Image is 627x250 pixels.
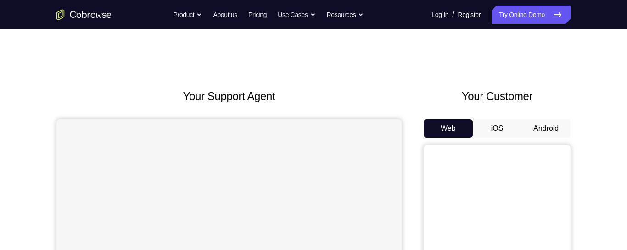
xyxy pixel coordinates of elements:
a: Pricing [248,6,267,24]
a: Log In [431,6,448,24]
h2: Your Support Agent [56,88,402,105]
a: Go to the home page [56,9,112,20]
button: Use Cases [278,6,315,24]
button: Android [521,119,571,138]
a: Try Online Demo [492,6,571,24]
button: Resources [327,6,364,24]
span: / [452,9,454,20]
button: Product [174,6,202,24]
h2: Your Customer [424,88,571,105]
button: Web [424,119,473,138]
button: iOS [473,119,522,138]
a: About us [213,6,237,24]
a: Register [458,6,481,24]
